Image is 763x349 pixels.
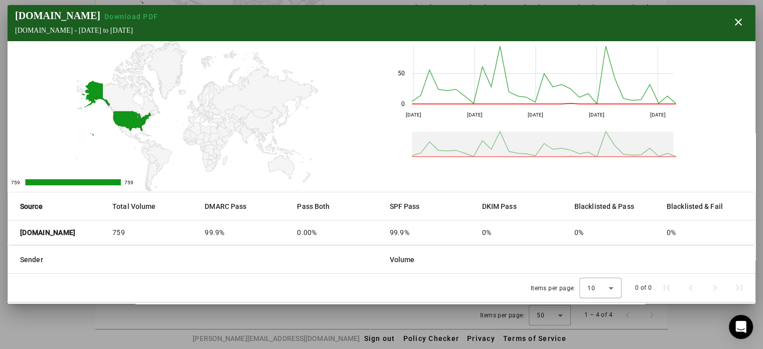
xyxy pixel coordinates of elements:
[8,246,382,274] mat-header-cell: Sender
[467,112,482,118] text: [DATE]
[11,180,20,185] text: 759
[697,303,734,336] div: Policy Override reason
[528,112,543,118] text: [DATE]
[588,112,604,118] text: [DATE]
[197,220,289,245] mat-cell: 99.9%
[398,70,405,77] text: 50
[104,13,158,21] span: Download PDF
[474,192,566,220] mat-header-cell: DKIM Pass
[104,220,197,245] mat-cell: 759
[20,201,43,212] strong: Source
[406,112,421,118] text: [DATE]
[8,41,381,192] svg: A chart.
[566,220,659,245] mat-cell: 0%
[124,180,133,185] text: 759
[197,192,289,220] mat-header-cell: DMARC Pass
[474,220,566,245] mat-cell: 0%
[659,220,755,245] mat-cell: 0%
[729,315,753,339] div: Open Intercom Messenger
[697,303,743,336] div: Policy Override reason
[566,192,659,220] mat-header-cell: Blacklisted & Pass
[382,246,755,274] mat-header-cell: Volume
[650,112,665,118] text: [DATE]
[15,10,162,22] div: [DOMAIN_NAME]
[401,100,405,107] text: 0
[100,12,162,22] button: Download PDF
[659,192,755,220] mat-header-cell: Blacklisted & Fail
[382,192,474,220] mat-header-cell: SPF Pass
[587,285,595,292] span: 10
[635,283,652,293] div: 0 of 0
[20,227,75,238] strong: [DOMAIN_NAME]
[289,192,381,220] mat-header-cell: Pass Both
[289,220,381,245] mat-cell: 0.00%
[382,220,474,245] mat-cell: 99.9%
[531,283,575,293] div: Items per page:
[15,27,162,35] div: [DOMAIN_NAME] - [DATE] to [DATE]
[104,192,197,220] mat-header-cell: Total Volume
